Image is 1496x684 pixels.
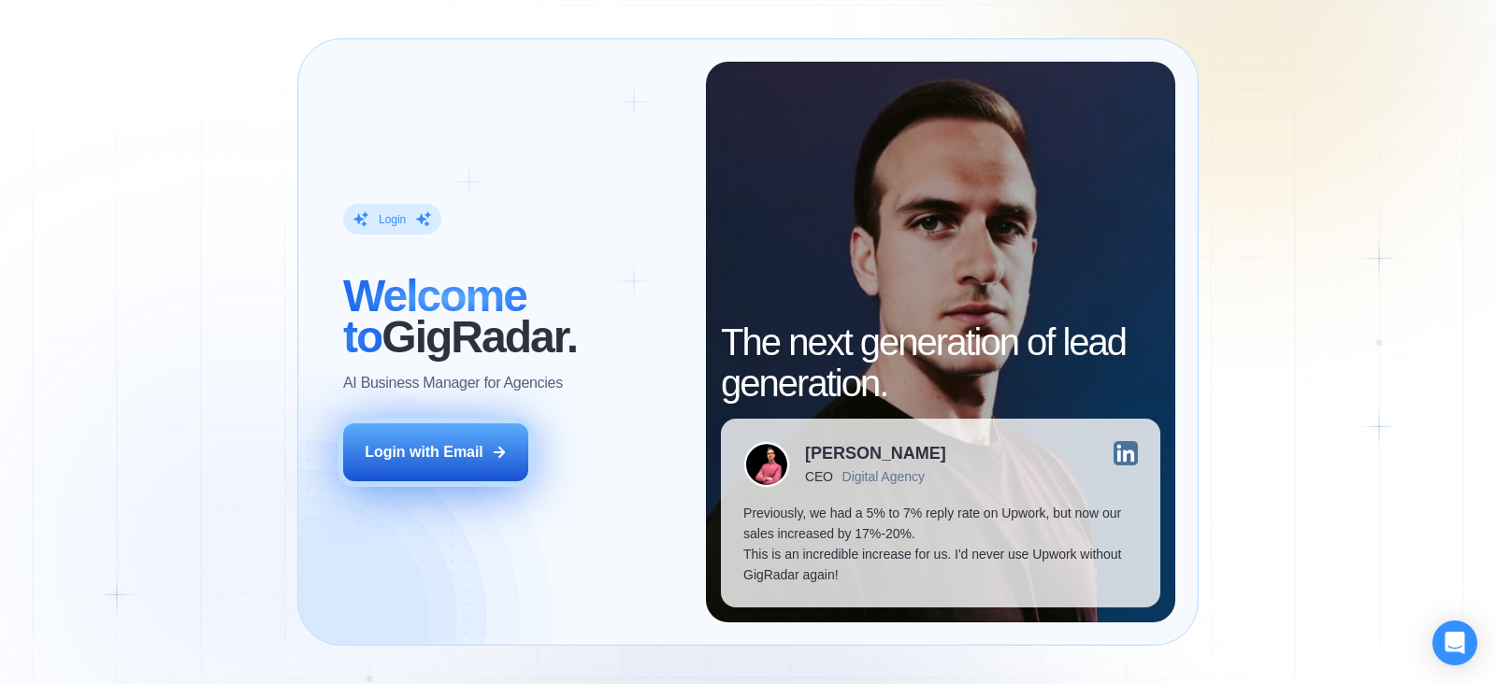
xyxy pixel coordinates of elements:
p: Previously, we had a 5% to 7% reply rate on Upwork, but now our sales increased by 17%-20%. This ... [743,503,1137,585]
div: CEO [805,469,832,484]
div: Login with Email [365,442,483,463]
div: Login [379,211,406,226]
button: Login with Email [343,423,528,481]
div: Digital Agency [842,469,925,484]
h2: ‍ GigRadar. [343,276,683,358]
h2: The next generation of lead generation. [721,321,1159,404]
div: [PERSON_NAME] [805,445,946,462]
p: AI Business Manager for Agencies [343,373,563,393]
span: Welcome to [343,271,526,362]
div: Open Intercom Messenger [1432,620,1477,665]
